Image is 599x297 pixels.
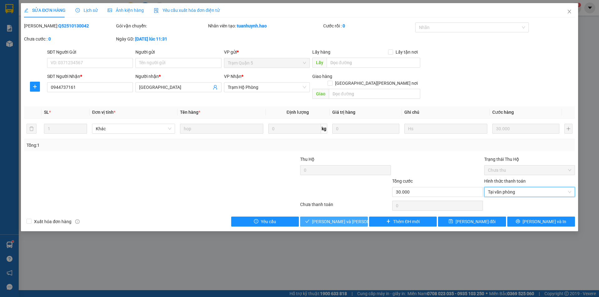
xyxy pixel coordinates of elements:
[24,8,66,13] span: SỬA ĐƠN HÀNG
[254,219,258,224] span: exclamation-circle
[507,217,575,227] button: printer[PERSON_NAME] và In
[48,36,51,41] b: 0
[32,218,74,225] span: Xuất hóa đơn hàng
[24,8,28,12] span: edit
[261,218,276,225] span: Yêu cầu
[305,219,309,224] span: check
[27,124,37,134] button: delete
[332,110,355,115] span: Giá trị hàng
[228,58,306,68] span: Trạm Quận 5
[564,124,572,134] button: plus
[75,219,80,224] span: info-circle
[228,83,306,92] span: Trạm Hộ Phòng
[402,106,490,118] th: Ghi chú
[135,73,221,80] div: Người nhận
[386,219,391,224] span: plus
[312,89,329,99] span: Giao
[44,110,49,115] span: SL
[333,80,420,87] span: [GEOGRAPHIC_DATA][PERSON_NAME] nơi
[300,157,314,162] span: Thu Hộ
[393,218,420,225] span: Thêm ĐH mới
[30,82,40,92] button: plus
[208,22,322,29] div: Nhân viên tạo:
[135,49,221,55] div: Người gửi
[231,217,299,227] button: exclamation-circleYêu cầu
[561,3,578,21] button: Close
[47,73,133,80] div: SĐT Người Nhận
[300,217,368,227] button: check[PERSON_NAME] và [PERSON_NAME] hàng
[516,219,520,224] span: printer
[224,74,241,79] span: VP Nhận
[108,8,144,13] span: Ảnh kiện hàng
[213,85,218,90] span: user-add
[404,124,487,134] input: Ghi Chú
[312,74,332,79] span: Giao hàng
[567,9,572,14] span: close
[96,124,171,133] span: Khác
[58,23,89,28] b: Q52510130042
[484,156,575,163] div: Trạng thái Thu Hộ
[47,49,133,55] div: SĐT Người Gửi
[488,187,571,197] span: Tại văn phòng
[312,58,327,68] span: Lấy
[27,142,231,149] div: Tổng: 1
[154,8,220,13] span: Yêu cầu xuất hóa đơn điện tử
[154,8,159,13] img: icon
[92,110,115,115] span: Đơn vị tính
[393,49,420,55] span: Lấy tận nơi
[492,110,514,115] span: Cước hàng
[180,110,200,115] span: Tên hàng
[523,218,566,225] span: [PERSON_NAME] và In
[438,217,506,227] button: save[PERSON_NAME] đổi
[237,23,267,28] b: tuanhuynh.hao
[343,23,345,28] b: 0
[321,124,327,134] span: kg
[75,8,98,13] span: Lịch sử
[75,8,80,12] span: clock-circle
[224,49,310,55] div: VP gửi
[116,22,207,29] div: Gói vận chuyển:
[488,165,571,175] span: Chưa thu
[299,201,392,212] div: Chưa thanh toán
[449,219,453,224] span: save
[180,124,263,134] input: VD: Bàn, Ghế
[332,124,399,134] input: 0
[24,22,115,29] div: [PERSON_NAME]:
[116,36,207,42] div: Ngày GD:
[392,179,413,184] span: Tổng cước
[327,58,420,68] input: Dọc đường
[455,218,496,225] span: [PERSON_NAME] đổi
[24,36,115,42] div: Chưa cước :
[312,50,330,55] span: Lấy hàng
[108,8,112,12] span: picture
[323,22,414,29] div: Cước rồi :
[135,36,167,41] b: [DATE] lúc 11:31
[30,84,40,89] span: plus
[484,179,526,184] label: Hình thức thanh toán
[369,217,437,227] button: plusThêm ĐH mới
[312,218,396,225] span: [PERSON_NAME] và [PERSON_NAME] hàng
[287,110,309,115] span: Định lượng
[492,124,559,134] input: 0
[329,89,420,99] input: Dọc đường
